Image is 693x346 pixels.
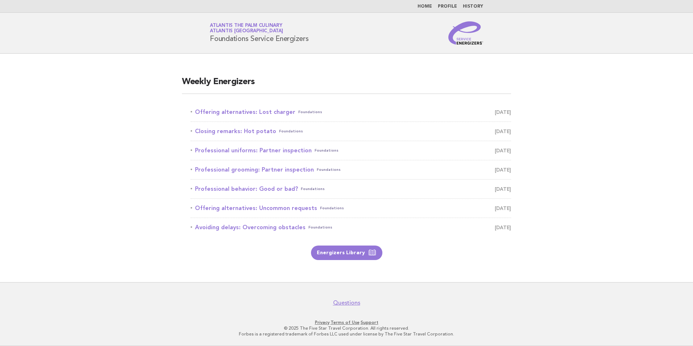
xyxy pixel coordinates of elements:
[448,21,483,45] img: Service Energizers
[182,76,511,94] h2: Weekly Energizers
[191,165,511,175] a: Professional grooming: Partner inspectionFoundations [DATE]
[333,299,360,306] a: Questions
[279,126,303,136] span: Foundations
[438,4,457,9] a: Profile
[495,126,511,136] span: [DATE]
[311,246,382,260] a: Energizers Library
[495,145,511,156] span: [DATE]
[191,184,511,194] a: Professional behavior: Good or bad?Foundations [DATE]
[361,320,378,325] a: Support
[495,203,511,213] span: [DATE]
[495,107,511,117] span: [DATE]
[125,331,568,337] p: Forbes is a registered trademark of Forbes LLC used under license by The Five Star Travel Corpora...
[495,165,511,175] span: [DATE]
[495,222,511,232] span: [DATE]
[331,320,360,325] a: Terms of Use
[301,184,325,194] span: Foundations
[210,29,283,34] span: Atlantis [GEOGRAPHIC_DATA]
[125,325,568,331] p: © 2025 The Five Star Travel Corporation. All rights reserved.
[418,4,432,9] a: Home
[191,126,511,136] a: Closing remarks: Hot potatoFoundations [DATE]
[315,320,329,325] a: Privacy
[191,203,511,213] a: Offering alternatives: Uncommon requestsFoundations [DATE]
[298,107,322,117] span: Foundations
[210,24,309,42] h1: Foundations Service Energizers
[315,145,339,156] span: Foundations
[210,23,283,33] a: Atlantis The Palm CulinaryAtlantis [GEOGRAPHIC_DATA]
[320,203,344,213] span: Foundations
[463,4,483,9] a: History
[317,165,341,175] span: Foundations
[308,222,332,232] span: Foundations
[191,145,511,156] a: Professional uniforms: Partner inspectionFoundations [DATE]
[191,222,511,232] a: Avoiding delays: Overcoming obstaclesFoundations [DATE]
[191,107,511,117] a: Offering alternatives: Lost chargerFoundations [DATE]
[125,320,568,325] p: · ·
[495,184,511,194] span: [DATE]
